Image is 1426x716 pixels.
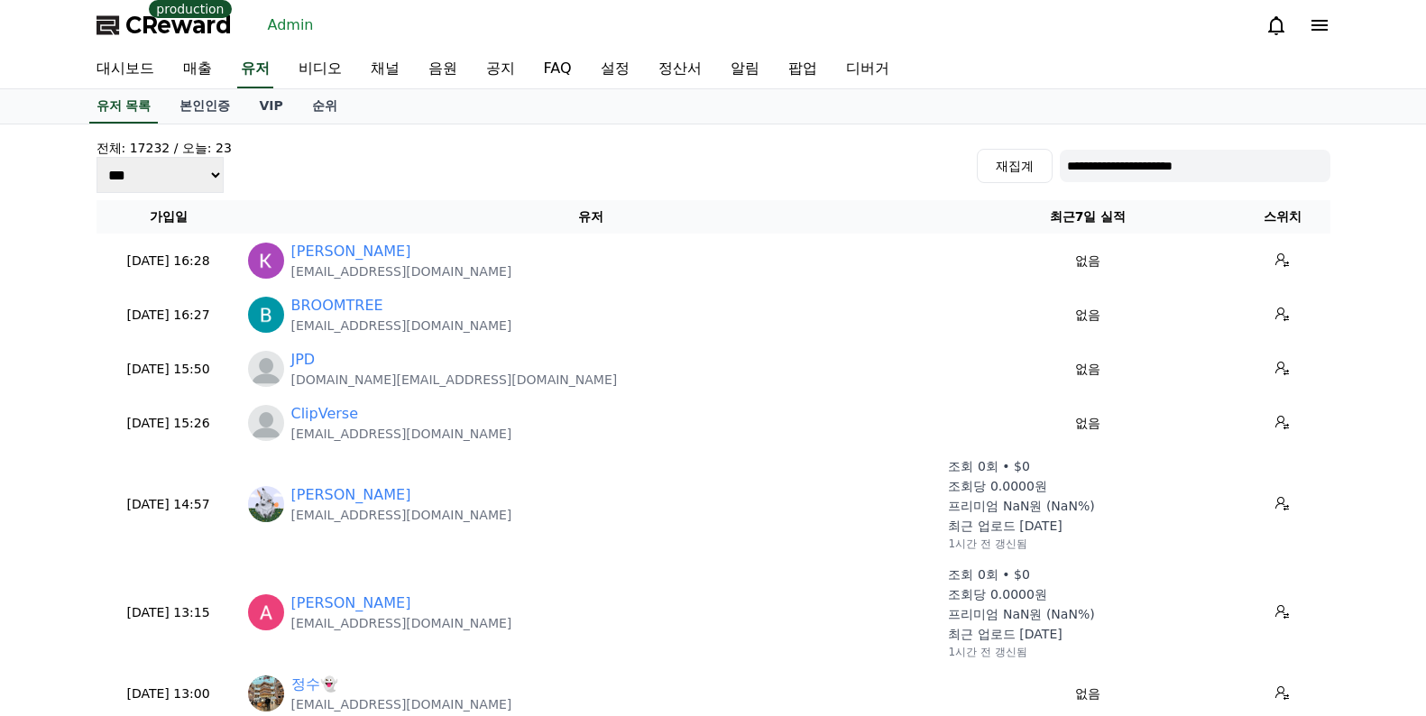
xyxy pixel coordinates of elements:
a: 설정 [586,50,644,88]
a: BROOMTREE [291,295,383,317]
p: [DATE] 14:57 [104,495,234,514]
a: [PERSON_NAME] [291,241,411,262]
p: 1시간 전 갱신됨 [948,537,1026,551]
a: 팝업 [774,50,832,88]
a: 유저 목록 [89,89,159,124]
img: https://lh3.googleusercontent.com/a/ACg8ocIthSSBxshvl8xuoW2RFVdQqHr1c9fZHMfGPcBuVreG00tZ0w=s96-c [248,297,284,333]
p: 조회 0회 • $0 [948,565,1029,583]
p: 없음 [948,252,1227,271]
a: 대시보드 [82,50,169,88]
a: 공지 [472,50,529,88]
a: 비디오 [284,50,356,88]
img: https://lh3.googleusercontent.com/a/ACg8ocLb4QBKYX0VWMTvoyCHdC76WgO5lVRwiWOU9MxrxUfZaqoYwA=s96-c [248,486,284,522]
p: 최근 업로드 [DATE] [948,517,1062,535]
p: 최근 업로드 [DATE] [948,625,1062,643]
h4: 전체: 17232 / 오늘: 23 [97,139,232,157]
a: 채널 [356,50,414,88]
a: JPD [291,349,316,371]
span: Settings [267,599,311,613]
a: Admin [261,11,321,40]
a: 음원 [414,50,472,88]
p: [DATE] 13:15 [104,603,234,622]
p: 조회당 0.0000원 [948,477,1046,495]
th: 최근7일 실적 [941,200,1234,234]
p: 없음 [948,360,1227,379]
p: [DOMAIN_NAME][EMAIL_ADDRESS][DOMAIN_NAME] [291,371,618,389]
a: 본인인증 [165,89,244,124]
a: [PERSON_NAME] [291,592,411,614]
p: [DATE] 15:26 [104,414,234,433]
p: 1시간 전 갱신됨 [948,645,1026,659]
p: 없음 [948,684,1227,703]
p: [DATE] 13:00 [104,684,234,703]
p: [DATE] 15:50 [104,360,234,379]
p: 프리미엄 NaN원 (NaN%) [948,605,1094,623]
img: https://lh3.googleusercontent.com/a/ACg8ocKlzcQTxGuinblCqUysq2aAduX8GjrwsFBxFVGyqc8-sw7h1w=s96-c [248,243,284,279]
p: 프리미엄 NaN원 (NaN%) [948,497,1094,515]
th: 가입일 [97,200,241,234]
p: [EMAIL_ADDRESS][DOMAIN_NAME] [291,695,512,713]
p: [EMAIL_ADDRESS][DOMAIN_NAME] [291,614,512,632]
a: 알림 [716,50,774,88]
a: FAQ [529,50,586,88]
a: ClipVerse [291,403,359,425]
span: CReward [125,11,232,40]
img: http://k.kakaocdn.net/dn/cAhUfT/btsF17xJCpS/1gfIs9rF8cgm32knLZ8Dj1/img_640x640.jpg [248,675,284,711]
img: profile_blank.webp [248,351,284,387]
a: 유저 [237,50,273,88]
span: Home [46,599,78,613]
a: CReward [97,11,232,40]
span: Messages [150,600,203,614]
img: https://lh3.googleusercontent.com/a/ACg8ocIjiPst5-kj7nFDVV1Zh6V33037lz7H634bXu4RJ4wq97WNqS0=s96-c [248,594,284,630]
a: Settings [233,572,346,617]
a: 매출 [169,50,226,88]
p: [EMAIL_ADDRESS][DOMAIN_NAME] [291,317,512,335]
a: 정산서 [644,50,716,88]
a: 순위 [298,89,352,124]
a: Home [5,572,119,617]
p: [EMAIL_ADDRESS][DOMAIN_NAME] [291,506,512,524]
p: 없음 [948,306,1227,325]
a: 정수👻 [291,674,338,695]
p: [DATE] 16:27 [104,306,234,325]
p: 조회당 0.0000원 [948,585,1046,603]
button: 재집계 [977,149,1053,183]
a: 디버거 [832,50,904,88]
a: VIP [244,89,297,124]
a: [PERSON_NAME] [291,484,411,506]
p: [EMAIL_ADDRESS][DOMAIN_NAME] [291,262,512,280]
p: [DATE] 16:28 [104,252,234,271]
th: 스위치 [1235,200,1330,234]
p: 조회 0회 • $0 [948,457,1029,475]
a: Messages [119,572,233,617]
p: 없음 [948,414,1227,433]
img: profile_blank.webp [248,405,284,441]
p: [EMAIL_ADDRESS][DOMAIN_NAME] [291,425,512,443]
th: 유저 [241,200,942,234]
